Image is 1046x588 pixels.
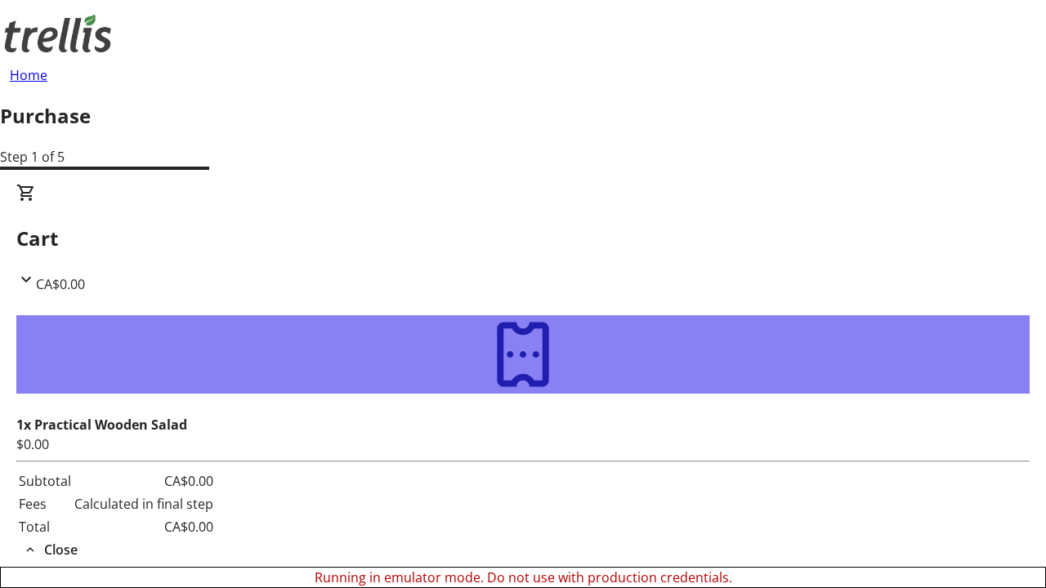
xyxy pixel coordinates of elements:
td: Subtotal [18,470,72,492]
span: Close [44,540,78,559]
td: Fees [18,493,72,514]
button: Close [16,540,84,559]
span: CA$0.00 [36,275,85,293]
div: CartCA$0.00 [16,294,1030,560]
td: CA$0.00 [74,516,214,537]
div: $0.00 [16,434,1030,454]
h2: Cart [16,224,1030,253]
td: Calculated in final step [74,493,214,514]
td: Total [18,516,72,537]
td: CA$0.00 [74,470,214,492]
div: CartCA$0.00 [16,183,1030,294]
strong: 1x Practical Wooden Salad [16,416,187,434]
